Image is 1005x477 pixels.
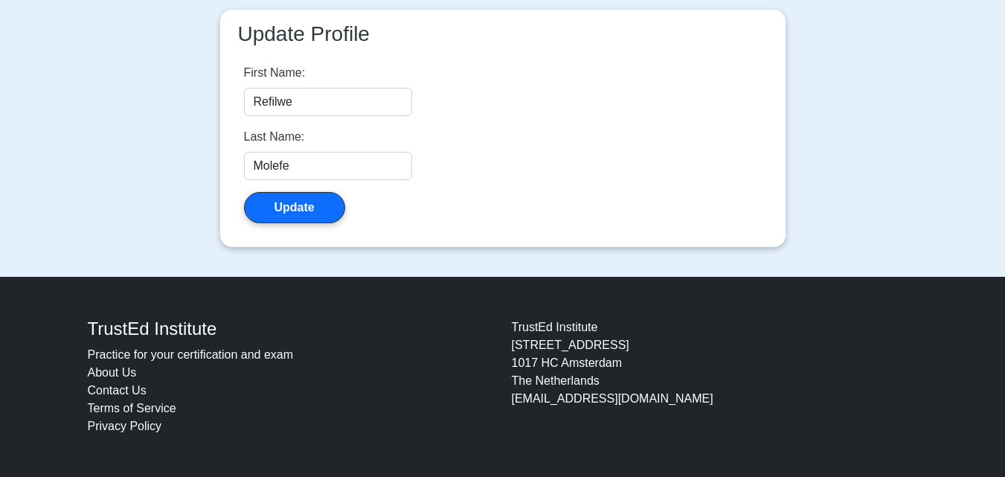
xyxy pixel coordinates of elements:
[88,366,137,379] a: About Us
[232,22,774,47] h3: Update Profile
[88,384,147,397] a: Contact Us
[88,402,176,414] a: Terms of Service
[88,348,294,361] a: Practice for your certification and exam
[244,192,345,223] button: Update
[88,420,162,432] a: Privacy Policy
[503,318,927,435] div: TrustEd Institute [STREET_ADDRESS] 1017 HC Amsterdam The Netherlands [EMAIL_ADDRESS][DOMAIN_NAME]
[244,64,306,82] label: First Name:
[88,318,494,340] h4: TrustEd Institute
[244,128,305,146] label: Last Name:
